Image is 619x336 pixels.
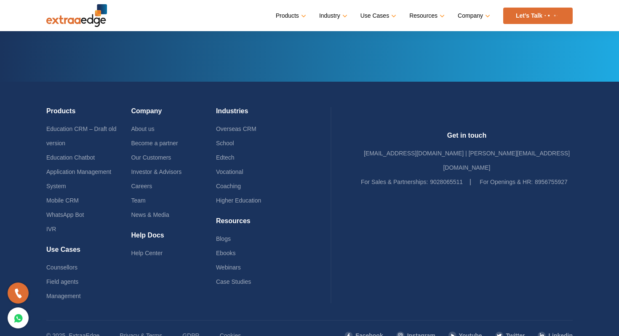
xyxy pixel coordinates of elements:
a: Our Customers [131,154,171,161]
a: Management [46,293,81,299]
a: Industry [319,10,346,22]
h4: Products [46,107,131,122]
a: Higher Education [216,197,261,204]
a: School [216,140,234,147]
h4: Use Cases [46,245,131,260]
h4: Industries [216,107,301,122]
a: IVR [46,226,56,232]
a: Ebooks [216,250,236,256]
a: Resources [409,10,443,22]
a: 9028065511 [430,179,463,185]
a: Investor & Advisors [131,168,181,175]
a: Vocational [216,168,243,175]
a: [EMAIL_ADDRESS][DOMAIN_NAME] | [PERSON_NAME][EMAIL_ADDRESS][DOMAIN_NAME] [364,150,570,171]
h4: Help Docs [131,231,216,246]
a: Counsellors [46,264,77,271]
a: Application Management System [46,168,111,189]
a: Use Cases [360,10,395,22]
a: Company [458,10,488,22]
a: Help Center [131,250,163,256]
h4: Resources [216,217,301,232]
a: News & Media [131,211,169,218]
a: Overseas CRM [216,125,256,132]
a: 8956755927 [535,179,568,185]
a: Team [131,197,145,204]
a: Education CRM – Draft old version [46,125,117,147]
a: Case Studies [216,278,251,285]
a: Webinars [216,264,241,271]
a: Products [276,10,304,22]
h4: Get in touch [361,131,573,146]
a: Blogs [216,235,231,242]
a: Edtech [216,154,235,161]
a: Field agents [46,278,78,285]
a: Let’s Talk [503,8,573,24]
a: Become a partner [131,140,178,147]
a: Coaching [216,183,241,189]
a: WhatsApp Bot [46,211,84,218]
a: Mobile CRM [46,197,79,204]
a: About us [131,125,154,132]
label: For Openings & HR: [480,175,533,189]
h4: Company [131,107,216,122]
a: Careers [131,183,152,189]
a: Education Chatbot [46,154,95,161]
label: For Sales & Partnerships: [361,175,428,189]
